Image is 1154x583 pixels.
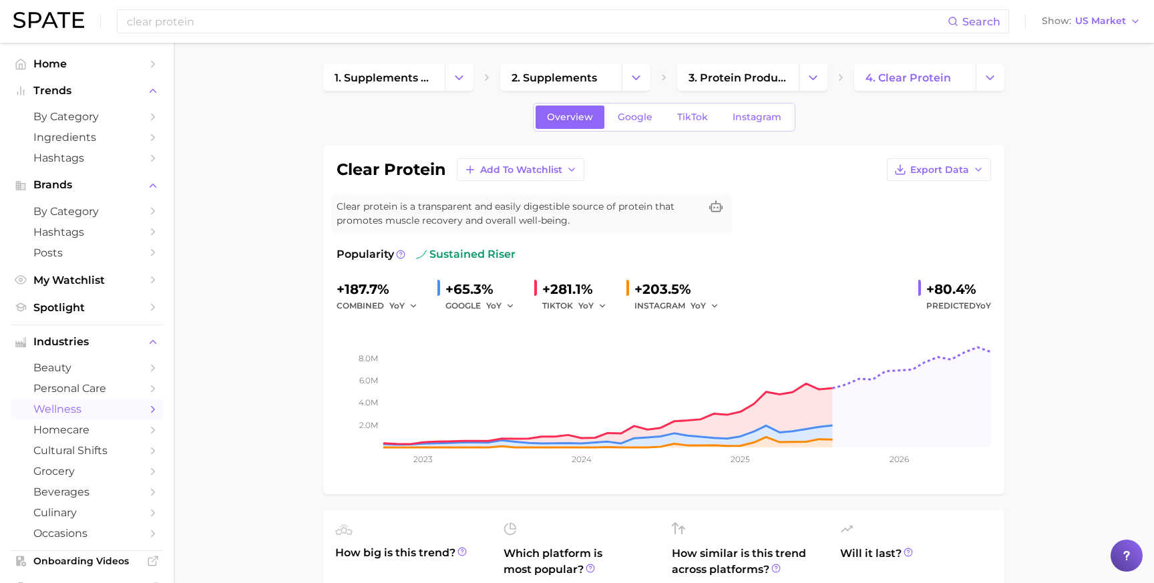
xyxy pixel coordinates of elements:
[578,298,607,314] button: YoY
[887,158,991,181] button: Export Data
[389,298,418,314] button: YoY
[33,205,140,218] span: by Category
[618,112,652,123] span: Google
[33,336,140,348] span: Industries
[11,461,163,481] a: grocery
[606,106,664,129] a: Google
[689,71,787,84] span: 3. protein products
[33,444,140,457] span: cultural shifts
[486,300,502,311] span: YoY
[11,175,163,195] button: Brands
[11,222,163,242] a: Hashtags
[33,152,140,164] span: Hashtags
[11,270,163,290] a: My Watchlist
[11,297,163,318] a: Spotlight
[677,112,708,123] span: TikTok
[634,298,728,314] div: INSTAGRAM
[416,246,516,262] span: sustained riser
[445,278,524,300] div: +65.3%
[622,64,650,91] button: Change Category
[962,15,1000,28] span: Search
[33,361,140,374] span: beauty
[33,527,140,540] span: occasions
[33,423,140,436] span: homecare
[33,131,140,144] span: Ingredients
[416,249,427,260] img: sustained riser
[33,506,140,519] span: culinary
[547,112,593,123] span: Overview
[721,106,793,129] a: Instagram
[536,106,604,129] a: Overview
[11,502,163,523] a: culinary
[578,300,594,311] span: YoY
[854,64,976,91] a: 4. clear protein
[1038,13,1144,30] button: ShowUS Market
[413,454,433,464] tspan: 2023
[33,85,140,97] span: Trends
[840,546,992,578] span: Will it last?
[500,64,622,91] a: 2. supplements
[11,127,163,148] a: Ingredients
[910,164,969,176] span: Export Data
[1075,17,1126,25] span: US Market
[33,382,140,395] span: personal care
[13,12,84,28] img: SPATE
[323,64,445,91] a: 1. supplements & ingestibles
[733,112,781,123] span: Instagram
[11,53,163,74] a: Home
[11,242,163,263] a: Posts
[335,71,433,84] span: 1. supplements & ingestibles
[33,274,140,286] span: My Watchlist
[542,278,616,300] div: +281.1%
[33,179,140,191] span: Brands
[11,357,163,378] a: beauty
[337,298,427,314] div: combined
[33,465,140,477] span: grocery
[337,278,427,300] div: +187.7%
[691,300,706,311] span: YoY
[33,555,140,567] span: Onboarding Videos
[457,158,584,181] button: Add to Watchlist
[865,71,951,84] span: 4. clear protein
[926,278,991,300] div: +80.4%
[337,246,394,262] span: Popularity
[11,440,163,461] a: cultural shifts
[11,551,163,571] a: Onboarding Videos
[572,454,592,464] tspan: 2024
[33,403,140,415] span: wellness
[445,298,524,314] div: GOOGLE
[11,523,163,544] a: occasions
[11,419,163,440] a: homecare
[335,545,488,578] span: How big is this trend?
[11,148,163,168] a: Hashtags
[337,200,700,228] span: Clear protein is a transparent and easily digestible source of protein that promotes muscle recov...
[799,64,827,91] button: Change Category
[33,485,140,498] span: beverages
[512,71,597,84] span: 2. supplements
[976,64,1004,91] button: Change Category
[11,399,163,419] a: wellness
[11,81,163,101] button: Trends
[33,301,140,314] span: Spotlight
[677,64,799,91] a: 3. protein products
[33,246,140,259] span: Posts
[11,106,163,127] a: by Category
[731,454,750,464] tspan: 2025
[976,301,991,311] span: YoY
[33,57,140,70] span: Home
[672,546,824,578] span: How similar is this trend across platforms?
[11,332,163,352] button: Industries
[126,10,948,33] input: Search here for a brand, industry, or ingredient
[11,481,163,502] a: beverages
[33,110,140,123] span: by Category
[480,164,562,176] span: Add to Watchlist
[11,378,163,399] a: personal care
[890,454,909,464] tspan: 2026
[445,64,473,91] button: Change Category
[926,298,991,314] span: Predicted
[542,298,616,314] div: TIKTOK
[337,162,446,178] h1: clear protein
[389,300,405,311] span: YoY
[691,298,719,314] button: YoY
[634,278,728,300] div: +203.5%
